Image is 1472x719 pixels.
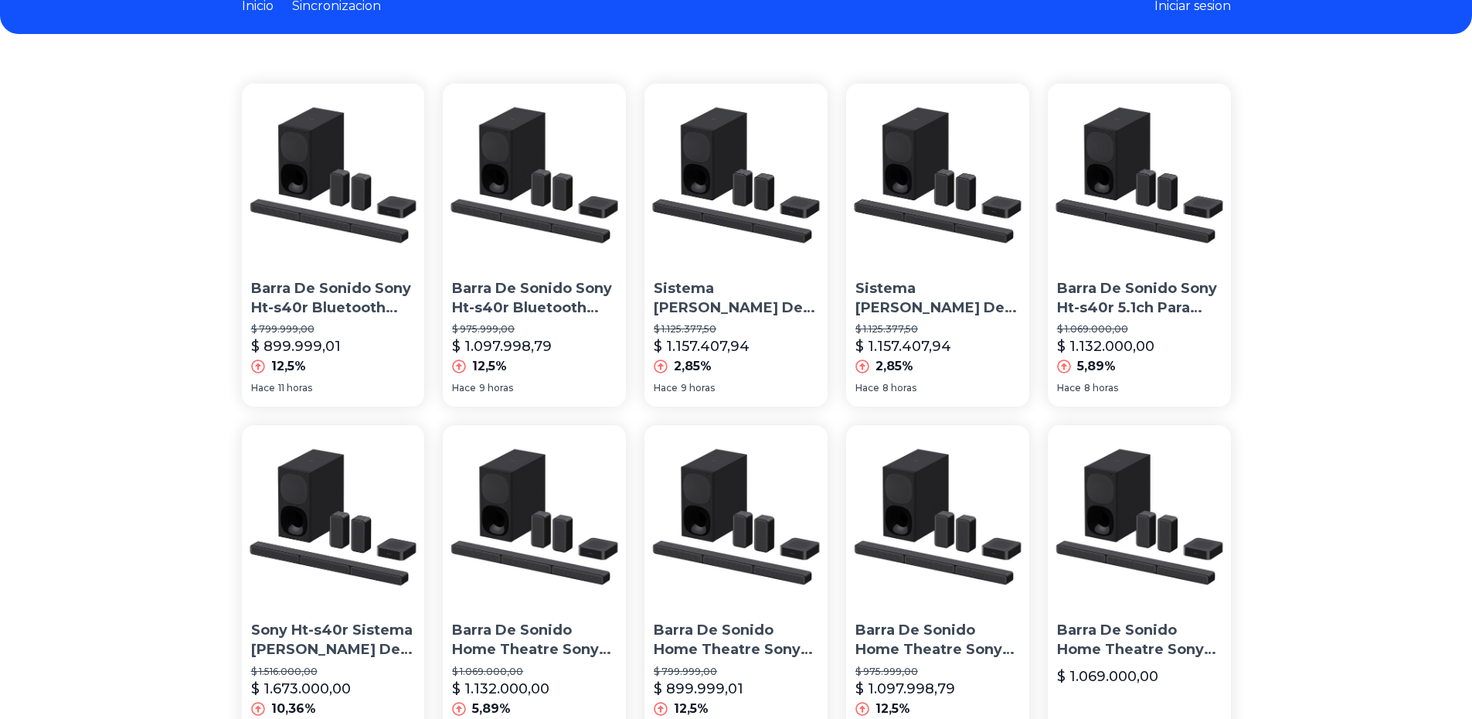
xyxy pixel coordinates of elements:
[1048,83,1231,267] img: Barra De Sonido Sony Ht-s40r 5.1ch Para Cine En Casa, Negro
[654,666,818,678] p: $ 799.999,00
[1084,382,1118,394] span: 8 horas
[242,425,425,608] img: Sony Ht-s40r Sistema De Barra De Sonido 5.1 Ews
[479,382,513,394] span: 9 horas
[443,83,626,407] a: Barra De Sonido Sony Ht-s40r Bluetooth Subwoofer InalámbricoBarra De Sonido Sony Ht-s40r Bluetoot...
[681,382,715,394] span: 9 horas
[674,700,709,718] p: 12,5%
[882,382,916,394] span: 8 horas
[875,357,913,376] p: 2,85%
[452,279,617,318] p: Barra De Sonido Sony Ht-s40r Bluetooth Subwoofer Inalámbrico
[654,336,750,357] p: $ 1.157.407,94
[674,357,712,376] p: 2,85%
[855,336,951,357] p: $ 1.157.407,94
[654,621,818,659] p: Barra De Sonido Home Theatre Sony Ht-s40r Soundbar 5.1 Canales
[1057,279,1222,318] p: Barra De Sonido Sony Ht-s40r 5.1ch Para Cine En Casa, Negro
[654,279,818,318] p: Sistema [PERSON_NAME] De Sonido Para Cine En Casa Sony Ht-s40r 5.
[452,666,617,678] p: $ 1.069.000,00
[1057,323,1222,336] p: $ 1.069.000,00
[644,425,828,608] img: Barra De Sonido Home Theatre Sony Ht-s40r Soundbar 5.1 Canales
[251,336,341,357] p: $ 899.999,01
[271,357,306,376] p: 12,5%
[452,678,549,700] p: $ 1.132.000,00
[452,382,476,394] span: Hace
[452,336,552,357] p: $ 1.097.998,79
[251,382,275,394] span: Hace
[855,621,1020,659] p: Barra De Sonido Home Theatre Sony Ht-s40r Soundbar 5.1 Canales
[1057,382,1081,394] span: Hace
[644,83,828,407] a: Sistema De Barra De Sonido Para Cine En Casa Sony Ht-s40r 5.Sistema [PERSON_NAME] De Sonido Para ...
[251,678,351,700] p: $ 1.673.000,00
[271,700,316,718] p: 10,36%
[452,621,617,659] p: Barra De Sonido Home Theatre Sony Ht-s40r Soundbar 5.1 Canales
[443,83,626,267] img: Barra De Sonido Sony Ht-s40r Bluetooth Subwoofer Inalámbrico
[846,83,1029,407] a: Sistema De Barra De Sonido Para Cine En Casa Sony Ht-s40r 5.Sistema [PERSON_NAME] De Sonido Para ...
[855,279,1020,318] p: Sistema [PERSON_NAME] De Sonido Para Cine En Casa Sony Ht-s40r 5.
[452,323,617,336] p: $ 975.999,00
[278,382,312,394] span: 11 horas
[251,323,416,336] p: $ 799.999,00
[855,323,1020,336] p: $ 1.125.377,50
[855,678,955,700] p: $ 1.097.998,79
[472,357,507,376] p: 12,5%
[1057,666,1158,687] p: $ 1.069.000,00
[855,382,879,394] span: Hace
[1048,83,1231,407] a: Barra De Sonido Sony Ht-s40r 5.1ch Para Cine En Casa, NegroBarra De Sonido Sony Ht-s40r 5.1ch Par...
[242,83,425,267] img: Barra De Sonido Sony Ht-s40r Bluetooth Subwoofer Inalámbrico
[875,700,910,718] p: 12,5%
[654,382,678,394] span: Hace
[1057,336,1154,357] p: $ 1.132.000,00
[846,83,1029,267] img: Sistema De Barra De Sonido Para Cine En Casa Sony Ht-s40r 5.
[251,279,416,318] p: Barra De Sonido Sony Ht-s40r Bluetooth Subwoofer Inalámbrico
[846,425,1029,608] img: Barra De Sonido Home Theatre Sony Ht-s40r Soundbar 5.1 Canales
[472,700,511,718] p: 5,89%
[654,323,818,336] p: $ 1.125.377,50
[242,83,425,407] a: Barra De Sonido Sony Ht-s40r Bluetooth Subwoofer InalámbricoBarra De Sonido Sony Ht-s40r Bluetoot...
[251,666,416,678] p: $ 1.516.000,00
[654,678,743,700] p: $ 899.999,01
[1077,357,1116,376] p: 5,89%
[855,666,1020,678] p: $ 975.999,00
[1057,621,1222,659] p: Barra De Sonido Home Theatre Sony Ht-s40r Soundbar 5.1 Canales
[251,621,416,659] p: Sony Ht-s40r Sistema [PERSON_NAME] De Sonido 5.1 Ews
[1048,425,1231,608] img: Barra De Sonido Home Theatre Sony Ht-s40r Soundbar 5.1 Canales
[443,425,626,608] img: Barra De Sonido Home Theatre Sony Ht-s40r Soundbar 5.1 Canales
[644,83,828,267] img: Sistema De Barra De Sonido Para Cine En Casa Sony Ht-s40r 5.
